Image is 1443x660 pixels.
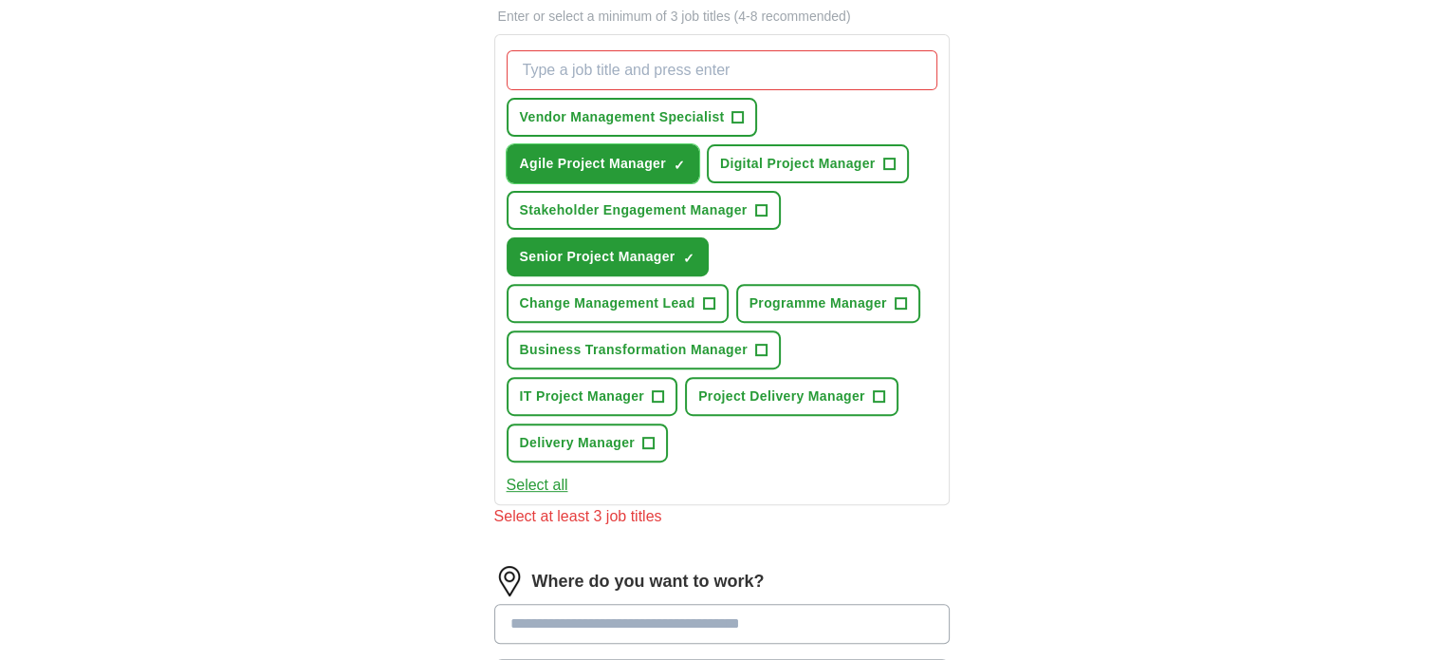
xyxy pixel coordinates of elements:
[507,191,781,230] button: Stakeholder Engagement Manager
[683,251,694,266] span: ✓
[507,144,699,183] button: Agile Project Manager✓
[720,154,876,174] span: Digital Project Manager
[520,107,725,127] span: Vendor Management Specialist
[685,377,898,416] button: Project Delivery Manager
[507,424,669,462] button: Delivery Manager
[532,569,765,594] label: Where do you want to work?
[494,7,950,27] p: Enter or select a minimum of 3 job titles (4-8 recommended)
[494,505,950,528] div: Select at least 3 job titles
[507,50,937,90] input: Type a job title and press enter
[507,237,709,276] button: Senior Project Manager✓
[520,433,636,453] span: Delivery Manager
[698,387,865,406] span: Project Delivery Manager
[520,154,666,174] span: Agile Project Manager
[707,144,909,183] button: Digital Project Manager
[520,247,675,267] span: Senior Project Manager
[507,284,729,323] button: Change Management Lead
[507,98,758,137] button: Vendor Management Specialist
[749,293,887,313] span: Programme Manager
[507,377,678,416] button: IT Project Manager
[520,200,748,220] span: Stakeholder Engagement Manager
[674,158,685,173] span: ✓
[520,387,645,406] span: IT Project Manager
[520,293,695,313] span: Change Management Lead
[520,340,748,360] span: Business Transformation Manager
[736,284,920,323] button: Programme Manager
[494,566,525,596] img: location.png
[507,330,781,369] button: Business Transformation Manager
[507,474,568,497] button: Select all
